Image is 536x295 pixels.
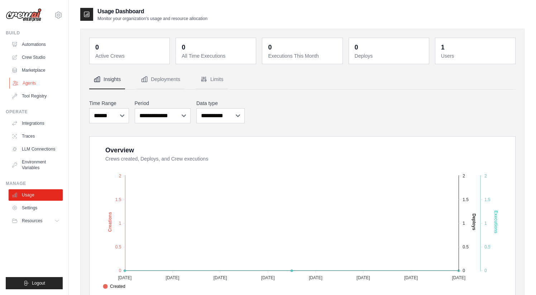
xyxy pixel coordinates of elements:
tspan: 2 [484,173,487,179]
tspan: 2 [119,173,121,179]
div: 0 [268,42,272,52]
text: Deploys [472,214,477,230]
div: 0 [95,42,99,52]
tspan: 1 [119,221,121,226]
a: Marketplace [9,65,63,76]
tspan: 0.5 [115,244,121,249]
tspan: 0 [119,268,121,273]
button: Logout [6,277,63,289]
tspan: [DATE] [118,275,131,280]
tspan: 0 [463,268,465,273]
button: Deployments [137,70,185,89]
a: Integrations [9,118,63,129]
text: Executions [493,210,498,233]
a: Agents [9,77,63,89]
tspan: [DATE] [214,275,227,280]
span: Created [103,283,125,290]
tspan: [DATE] [309,275,322,280]
p: Monitor your organization's usage and resource allocation [97,16,207,22]
tspan: 1 [484,221,487,226]
text: Creations [107,212,113,232]
dt: Executions This Month [268,52,338,60]
button: Insights [89,70,125,89]
span: Logout [32,280,45,286]
button: Resources [9,215,63,227]
dt: Active Crews [95,52,165,60]
div: Operate [6,109,63,115]
span: Resources [22,218,42,224]
tspan: 0.5 [463,244,469,249]
a: Automations [9,39,63,50]
a: Environment Variables [9,156,63,173]
tspan: 1.5 [463,197,469,202]
button: Limits [196,70,228,89]
a: Traces [9,130,63,142]
img: Logo [6,8,42,22]
div: 0 [182,42,185,52]
dt: Crews created, Deploys, and Crew executions [105,155,507,162]
div: 1 [441,42,445,52]
label: Data type [196,100,245,107]
dt: Deploys [355,52,425,60]
a: Crew Studio [9,52,63,63]
h2: Usage Dashboard [97,7,207,16]
tspan: 0.5 [484,244,490,249]
tspan: [DATE] [452,275,465,280]
tspan: [DATE] [356,275,370,280]
dt: All Time Executions [182,52,252,60]
tspan: [DATE] [404,275,418,280]
div: Manage [6,181,63,186]
div: Overview [105,145,134,155]
tspan: 1.5 [484,197,490,202]
tspan: 2 [463,173,465,179]
tspan: 1 [463,221,465,226]
dt: Users [441,52,511,60]
a: Settings [9,202,63,214]
label: Time Range [89,100,129,107]
a: LLM Connections [9,143,63,155]
a: Tool Registry [9,90,63,102]
a: Usage [9,189,63,201]
div: 0 [355,42,358,52]
tspan: 0 [484,268,487,273]
div: Build [6,30,63,36]
label: Period [135,100,191,107]
tspan: 1.5 [115,197,121,202]
tspan: [DATE] [261,275,275,280]
tspan: [DATE] [166,275,180,280]
nav: Tabs [89,70,516,89]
